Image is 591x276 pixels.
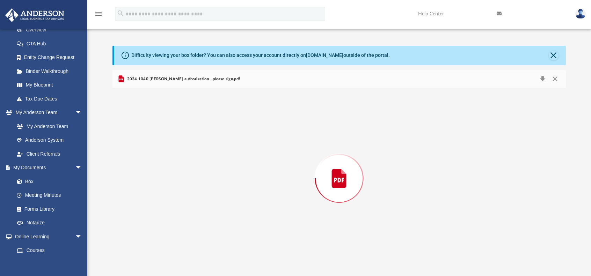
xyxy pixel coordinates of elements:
a: CTA Hub [10,37,93,51]
img: Anderson Advisors Platinum Portal [3,8,66,22]
div: Preview [112,70,566,269]
a: Client Referrals [10,147,89,161]
a: My Anderson Team [10,119,86,133]
i: search [117,9,124,17]
a: Binder Walkthrough [10,64,93,78]
a: Overview [10,23,93,37]
button: Close [549,74,561,84]
a: Box [10,174,86,188]
span: arrow_drop_down [75,161,89,175]
div: Difficulty viewing your box folder? You can also access your account directly on outside of the p... [131,52,390,59]
a: [DOMAIN_NAME] [306,52,343,58]
button: Close [549,51,559,60]
a: Courses [10,244,89,258]
a: Entity Change Request [10,51,93,65]
img: User Pic [575,9,586,19]
i: menu [94,10,103,18]
a: Forms Library [10,202,86,216]
button: Download [536,74,549,84]
span: arrow_drop_down [75,106,89,120]
a: Meeting Minutes [10,188,89,202]
a: My Documentsarrow_drop_down [5,161,89,175]
span: 2024 1040 [PERSON_NAME] authorization - please sign.pdf [125,76,240,82]
a: My Anderson Teamarrow_drop_down [5,106,89,120]
a: Anderson System [10,133,89,147]
a: Notarize [10,216,89,230]
a: My Blueprint [10,78,89,92]
span: arrow_drop_down [75,230,89,244]
a: Tax Due Dates [10,92,93,106]
a: menu [94,13,103,18]
a: Online Learningarrow_drop_down [5,230,89,244]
